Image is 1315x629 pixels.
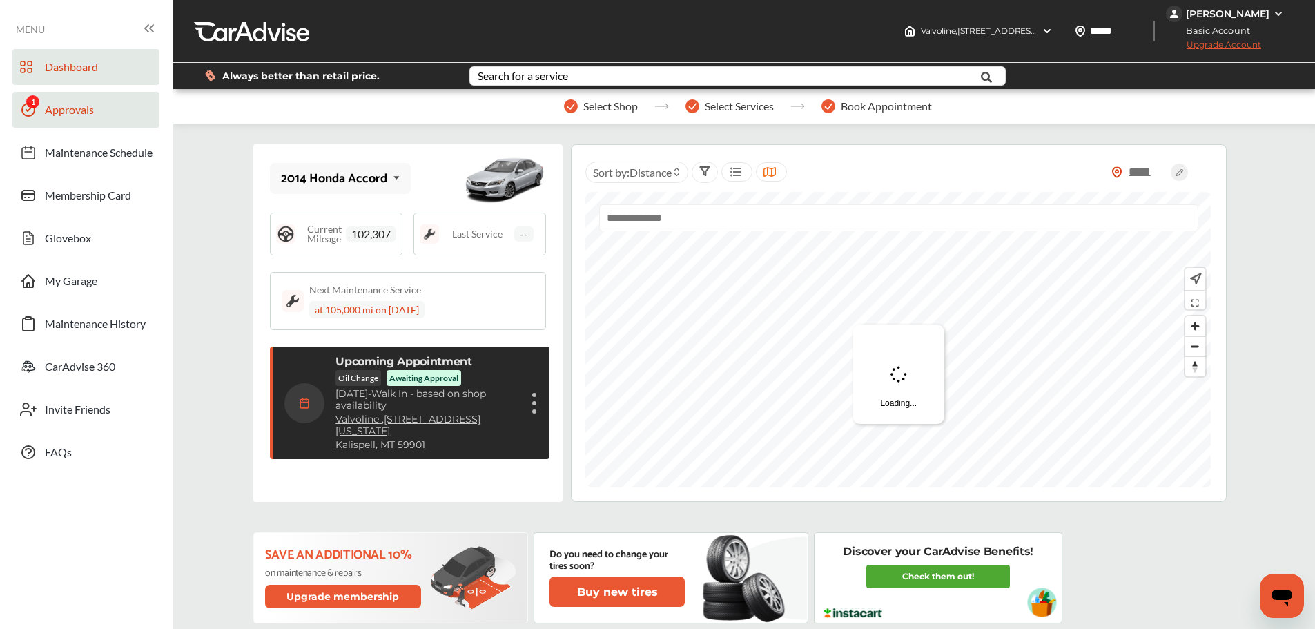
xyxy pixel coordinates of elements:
span: Membership Card [45,188,131,206]
span: Upgrade Account [1166,39,1261,57]
div: Next Maintenance Service [309,284,421,296]
img: maintenance_logo [282,290,304,312]
a: Dashboard [12,49,159,85]
img: mobile_9112_st0640_046.jpg [463,148,546,210]
img: instacart-vehicle.0979a191.svg [1027,588,1057,617]
span: Always better than retail price. [222,71,380,81]
div: [PERSON_NAME] [1186,8,1269,20]
img: new-tire.a0c7fe23.svg [701,529,792,627]
a: FAQs [12,434,159,470]
button: Zoom out [1185,336,1205,356]
p: Walk In - based on shop availability [335,388,519,412]
img: stepper-checkmark.b5569197.svg [821,99,835,113]
a: Check them out! [866,565,1010,588]
span: - [368,387,371,400]
a: Membership Card [12,177,159,213]
img: location_vector_orange.38f05af8.svg [1111,166,1122,178]
a: My Garage [12,263,159,299]
a: Invite Friends [12,391,159,427]
div: Search for a service [478,70,568,81]
span: Select Services [705,100,774,113]
span: Valvoline , [STREET_ADDRESS][US_STATE] Kalispell , MT 59901 [921,26,1154,36]
a: Kalispell, MT 59901 [335,439,425,451]
p: Save an additional 10% [265,548,423,563]
span: Maintenance History [45,317,146,335]
p: Discover your CarAdvise Benefits! [843,544,1033,559]
span: 102,307 [346,226,396,242]
p: Oil Change [335,370,381,386]
span: MENU [16,24,45,35]
img: instacart-logo.217963cc.svg [822,608,884,618]
img: WGsFRI8htEPBVLJbROoPRyZpYNWhNONpIPPETTm6eUC0GeLEiAAAAAElFTkSuQmCC [1273,8,1284,19]
canvas: Map [585,192,1211,487]
iframe: Button to launch messaging window [1260,574,1304,618]
img: stepper-checkmark.b5569197.svg [685,99,699,113]
span: Maintenance Schedule [45,146,153,164]
p: on maintenance & repairs [265,568,423,579]
a: Maintenance Schedule [12,135,159,171]
img: recenter.ce011a49.svg [1187,271,1202,287]
img: calendar-icon.35d1de04.svg [284,383,324,423]
img: header-down-arrow.9dd2ce7d.svg [1042,26,1053,37]
span: My Garage [45,274,97,292]
p: Awaiting Approval [389,373,458,383]
span: FAQs [45,445,72,463]
span: Glovebox [45,231,91,249]
span: Zoom out [1185,337,1205,356]
button: Zoom in [1185,316,1205,336]
div: at 105,000 mi on [DATE] [309,301,425,318]
img: stepper-arrow.e24c07c6.svg [790,104,805,109]
span: Book Appointment [841,100,932,113]
img: stepper-arrow.e24c07c6.svg [654,104,669,109]
span: Current Mileage [302,224,346,244]
img: header-home-logo.8d720a4f.svg [904,26,915,37]
span: Last Service [452,229,503,239]
a: Valvoline ,[STREET_ADDRESS][US_STATE] [335,414,519,437]
img: header-divider.bc55588e.svg [1153,21,1155,41]
span: -- [514,226,534,242]
span: Distance [630,166,672,179]
a: Buy new tires [549,577,688,607]
img: location_vector.a44bc228.svg [1075,26,1086,37]
a: CarAdvise 360 [12,349,159,385]
a: Glovebox [12,220,159,256]
a: Approvals [12,92,159,128]
p: Upcoming Appointment [335,355,472,368]
button: Buy new tires [549,577,685,607]
span: CarAdvise 360 [45,360,115,378]
span: Select Shop [583,100,638,113]
p: Do you need to change your tires soon? [549,549,685,572]
span: Sort by : [593,166,672,179]
img: stepper-checkmark.b5569197.svg [564,99,578,113]
img: update-membership.81812027.svg [431,546,516,610]
span: Dashboard [45,60,98,78]
span: Reset bearing to north [1185,357,1205,376]
img: maintenance_logo [420,224,439,244]
button: Upgrade membership [265,585,421,608]
span: [DATE] [335,387,368,400]
div: 2014 Honda Accord [281,172,387,186]
span: Approvals [45,103,94,121]
div: Loading... [853,325,944,424]
img: steering_logo [276,224,295,244]
span: Basic Account [1167,23,1260,38]
span: Invite Friends [45,403,110,420]
a: Maintenance History [12,306,159,342]
img: dollor_label_vector.a70140d1.svg [205,70,215,81]
button: Reset bearing to north [1185,356,1205,376]
img: jVpblrzwTbfkPYzPPzSLxeg0AAAAASUVORK5CYII= [1166,6,1182,22]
